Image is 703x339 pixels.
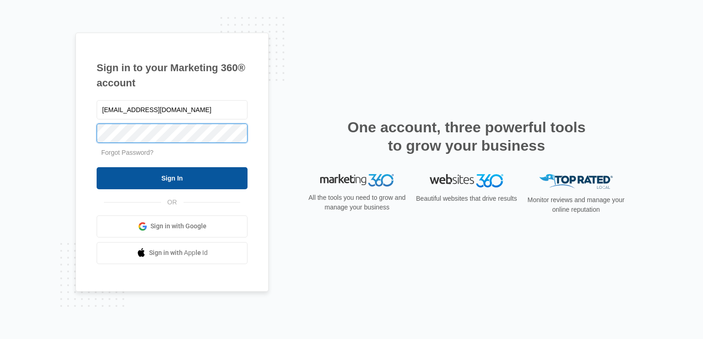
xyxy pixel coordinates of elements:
[97,167,248,189] input: Sign In
[345,118,588,155] h2: One account, three powerful tools to grow your business
[149,248,208,258] span: Sign in with Apple Id
[97,60,248,90] h1: Sign in to your Marketing 360® account
[539,174,613,189] img: Top Rated Local
[101,149,154,156] a: Forgot Password?
[150,221,207,231] span: Sign in with Google
[524,195,628,215] p: Monitor reviews and manage your online reputation
[97,100,248,119] input: Email
[97,242,248,264] a: Sign in with Apple Id
[305,193,409,212] p: All the tools you need to grow and manage your business
[320,174,394,187] img: Marketing 360
[161,198,184,207] span: OR
[97,215,248,237] a: Sign in with Google
[415,194,518,203] p: Beautiful websites that drive results
[430,174,503,187] img: Websites 360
